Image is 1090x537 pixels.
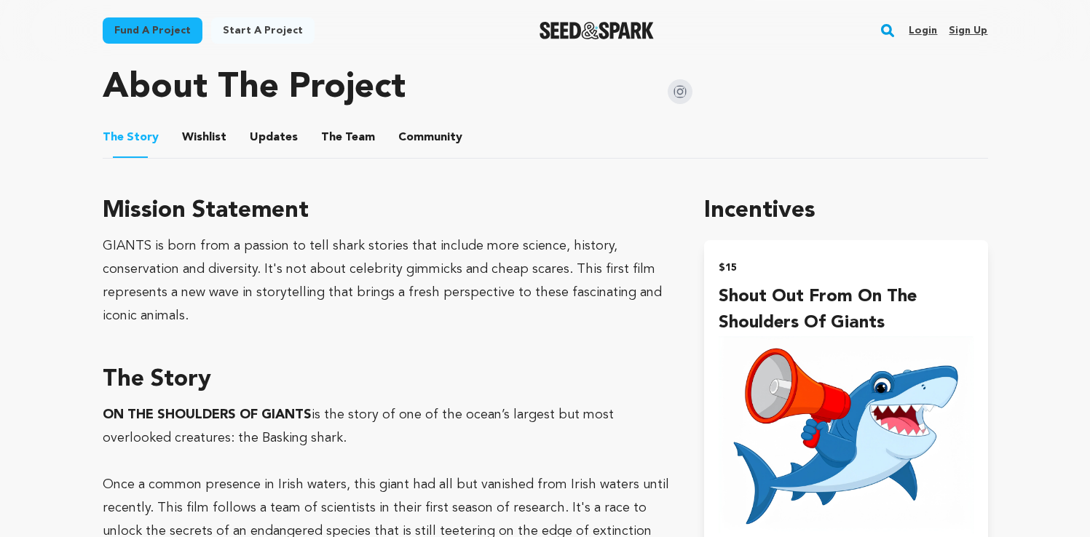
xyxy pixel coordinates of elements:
span: Community [398,129,462,146]
span: The [321,129,342,146]
span: Updates [250,129,298,146]
span: Story [103,129,159,146]
a: Seed&Spark Homepage [540,22,654,39]
div: GIANTS is born from a passion to tell shark stories that include more science, history, conservat... [103,234,670,327]
a: Fund a project [103,17,202,44]
h1: Incentives [704,194,987,228]
h1: About The Project [103,71,406,106]
span: The [103,129,124,146]
p: is the story of one of the ocean’s largest but most overlooked creatures: the Basking shark. [103,403,670,450]
h3: The Story [103,362,670,397]
h4: Shout out from On The Shoulders of Giants [719,284,973,336]
a: Start a project [211,17,315,44]
a: Sign up [949,19,987,42]
img: incentive [719,336,973,534]
img: Seed&Spark Logo Dark Mode [540,22,654,39]
h3: Mission Statement [103,194,670,228]
a: Login [909,19,937,42]
span: Wishlist [182,129,226,146]
strong: ON THE SHOULDERS OF GIANTS [103,408,312,421]
h2: $15 [719,258,973,278]
img: Seed&Spark Instagram Icon [668,79,692,104]
span: Team [321,129,375,146]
